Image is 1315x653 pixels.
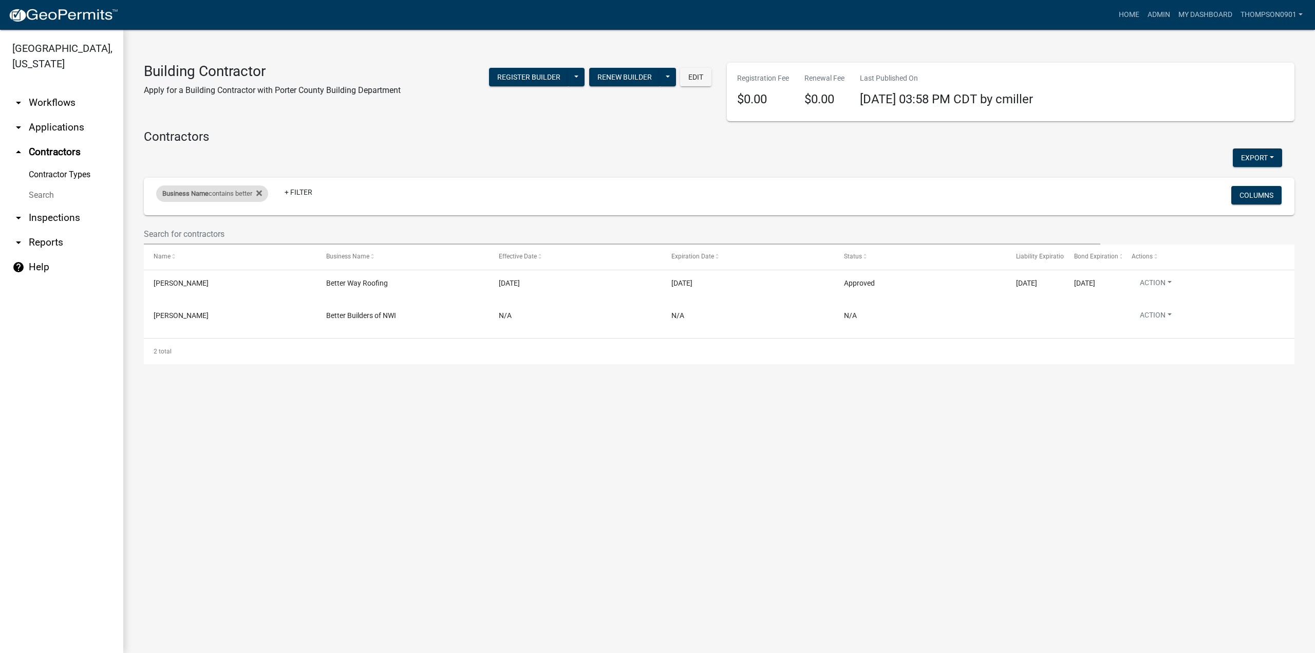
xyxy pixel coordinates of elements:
[1122,245,1294,269] datatable-header-cell: Actions
[1074,279,1095,287] span: 02/26/2026
[499,279,520,287] span: 06/09/2025
[316,245,489,269] datatable-header-cell: Business Name
[1132,310,1180,325] button: Action
[162,190,209,197] span: Business Name
[1236,5,1307,25] a: thompson0901
[804,92,844,107] h4: $0.00
[844,279,875,287] span: Approved
[860,73,1033,84] p: Last Published On
[1074,253,1118,260] span: Bond Expiration
[844,311,857,320] span: N/A
[12,212,25,224] i: arrow_drop_down
[1016,279,1037,287] span: 05/01/2026
[1132,277,1180,292] button: Action
[1006,245,1064,269] datatable-header-cell: Liability Expiration
[671,311,684,320] span: N/A
[12,97,25,109] i: arrow_drop_down
[1174,5,1236,25] a: My Dashboard
[737,92,789,107] h4: $0.00
[1016,253,1067,260] span: Liability Expiration
[144,63,401,80] h3: Building Contractor
[499,311,512,320] span: N/A
[661,245,834,269] datatable-header-cell: Expiration Date
[860,92,1033,106] span: [DATE] 03:58 PM CDT by cmiller
[326,311,396,320] span: Better Builders of NWI
[1115,5,1143,25] a: Home
[671,279,692,287] span: 12/31/2025
[589,68,660,86] button: Renew Builder
[154,253,171,260] span: Name
[737,73,789,84] p: Registration Fee
[12,146,25,158] i: arrow_drop_up
[680,68,711,86] button: Edit
[844,253,862,260] span: Status
[489,245,662,269] datatable-header-cell: Effective Date
[1233,148,1282,167] button: Export
[1231,186,1282,204] button: Columns
[499,253,537,260] span: Effective Date
[1132,253,1153,260] span: Actions
[834,245,1006,269] datatable-header-cell: Status
[144,245,316,269] datatable-header-cell: Name
[154,311,209,320] span: Ryan Herring
[1143,5,1174,25] a: Admin
[1064,245,1122,269] datatable-header-cell: Bond Expiration
[154,279,209,287] span: Lyle Lehman
[804,73,844,84] p: Renewal Fee
[276,183,321,201] a: + Filter
[489,68,569,86] button: Register Builder
[144,339,1294,364] div: 2 total
[144,84,401,97] p: Apply for a Building Contractor with Porter County Building Department
[12,261,25,273] i: help
[12,121,25,134] i: arrow_drop_down
[156,185,268,202] div: contains better
[144,129,1294,144] h4: Contractors
[12,236,25,249] i: arrow_drop_down
[326,253,369,260] span: Business Name
[144,223,1100,245] input: Search for contractors
[326,279,388,287] span: Better Way Roofing
[671,253,714,260] span: Expiration Date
